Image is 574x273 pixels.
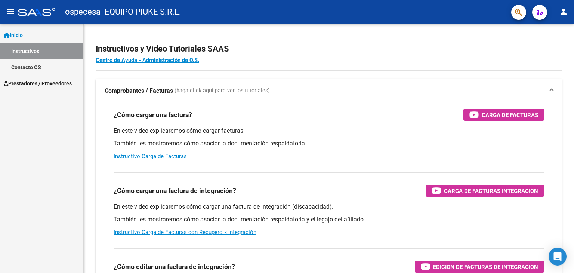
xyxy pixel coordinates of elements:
[114,261,235,272] h3: ¿Cómo editar una factura de integración?
[6,7,15,16] mat-icon: menu
[96,57,199,64] a: Centro de Ayuda - Administración de O.S.
[114,110,192,120] h3: ¿Cómo cargar una factura?
[444,186,538,196] span: Carga de Facturas Integración
[415,261,544,273] button: Edición de Facturas de integración
[463,109,544,121] button: Carga de Facturas
[559,7,568,16] mat-icon: person
[4,31,23,39] span: Inicio
[4,79,72,88] span: Prestadores / Proveedores
[426,185,544,197] button: Carga de Facturas Integración
[114,127,544,135] p: En este video explicaremos cómo cargar facturas.
[549,248,567,266] div: Open Intercom Messenger
[114,185,236,196] h3: ¿Cómo cargar una factura de integración?
[101,4,181,20] span: - EQUIPO PIUKE S.R.L.
[114,153,187,160] a: Instructivo Carga de Facturas
[433,262,538,272] span: Edición de Facturas de integración
[114,203,544,211] p: En este video explicaremos cómo cargar una factura de integración (discapacidad).
[175,87,270,95] span: (haga click aquí para ver los tutoriales)
[105,87,173,95] strong: Comprobantes / Facturas
[114,229,256,236] a: Instructivo Carga de Facturas con Recupero x Integración
[482,110,538,120] span: Carga de Facturas
[96,42,562,56] h2: Instructivos y Video Tutoriales SAAS
[114,215,544,224] p: También les mostraremos cómo asociar la documentación respaldatoria y el legajo del afiliado.
[59,4,101,20] span: - ospecesa
[96,79,562,103] mat-expansion-panel-header: Comprobantes / Facturas (haga click aquí para ver los tutoriales)
[114,139,544,148] p: También les mostraremos cómo asociar la documentación respaldatoria.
